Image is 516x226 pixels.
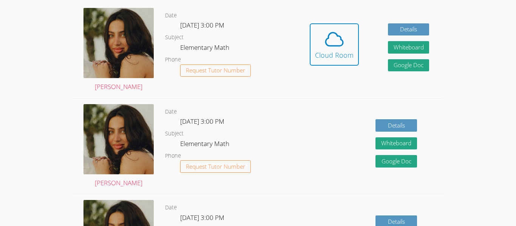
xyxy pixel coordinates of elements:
[180,138,231,151] dd: Elementary Math
[165,129,184,138] dt: Subject
[315,50,354,60] div: Cloud Room
[375,137,417,150] button: Whiteboard
[186,68,245,73] span: Request Tutor Number
[165,55,181,65] dt: Phone
[180,213,224,222] span: [DATE] 3:00 PM
[180,65,251,77] button: Request Tutor Number
[388,23,429,36] a: Details
[165,203,177,212] dt: Date
[186,164,245,169] span: Request Tutor Number
[165,33,184,42] dt: Subject
[83,8,154,92] a: [PERSON_NAME]
[388,59,429,72] a: Google Doc
[180,42,231,55] dd: Elementary Math
[165,107,177,117] dt: Date
[388,41,429,54] button: Whiteboard
[375,119,417,132] a: Details
[310,23,359,66] button: Cloud Room
[83,104,154,189] a: [PERSON_NAME]
[180,117,224,126] span: [DATE] 3:00 PM
[165,11,177,20] dt: Date
[180,160,251,173] button: Request Tutor Number
[375,155,417,168] a: Google Doc
[83,8,154,78] img: avatar.png
[83,104,154,174] img: avatar.png
[165,151,181,161] dt: Phone
[180,21,224,29] span: [DATE] 3:00 PM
